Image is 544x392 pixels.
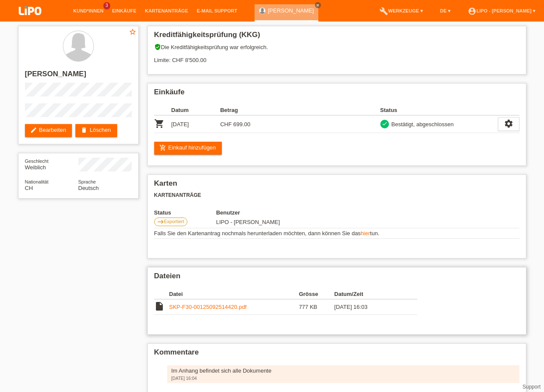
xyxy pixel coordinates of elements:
[25,159,49,164] span: Geschlecht
[169,289,299,299] th: Datei
[436,8,455,13] a: DE ▾
[154,192,519,199] h3: Kartenanträge
[389,120,454,129] div: Bestätigt, abgeschlossen
[78,185,99,191] span: Deutsch
[171,105,221,115] th: Datum
[379,7,388,16] i: build
[25,179,49,184] span: Nationalität
[78,179,96,184] span: Sprache
[9,18,52,24] a: LIPO pay
[154,228,519,239] td: Falls Sie den Kartenantrag nochmals herunterladen möchten, dann können Sie das tun.
[299,299,334,315] td: 777 KB
[334,299,405,315] td: [DATE] 16:03
[299,289,334,299] th: Grösse
[154,272,519,285] h2: Dateien
[164,219,184,224] span: Exportiert
[216,219,280,225] span: 25.09.2025
[171,115,221,133] td: [DATE]
[25,185,33,191] span: Schweiz
[154,44,161,50] i: verified_user
[316,3,320,7] i: close
[220,115,269,133] td: CHF 699.00
[382,121,388,127] i: check
[154,118,165,129] i: POSP00027984
[268,7,314,14] a: [PERSON_NAME]
[69,8,108,13] a: Kund*innen
[25,158,78,171] div: Weiblich
[154,44,519,70] div: Die Kreditfähigkeitsprüfung war erfolgreich. Limite: CHF 8'500.00
[81,127,87,134] i: delete
[522,384,541,390] a: Support
[171,376,515,381] div: [DATE] 16:04
[157,218,164,225] i: east
[375,8,427,13] a: buildWerkzeuge ▾
[154,301,165,311] i: insert_drive_file
[361,230,370,236] a: hier
[154,179,519,192] h2: Karten
[30,127,37,134] i: edit
[154,142,222,155] a: add_shopping_cartEinkauf hinzufügen
[25,124,72,137] a: editBearbeiten
[380,105,498,115] th: Status
[216,209,362,216] th: Benutzer
[141,8,193,13] a: Kartenanträge
[129,28,137,37] a: star_border
[315,2,321,8] a: close
[169,304,247,310] a: SKP-F30-00125092514420.pdf
[463,8,540,13] a: account_circleLIPO - [PERSON_NAME] ▾
[171,367,515,374] div: Im Anhang befindet sich alle Dokumente
[159,144,166,151] i: add_shopping_cart
[103,2,110,9] span: 3
[129,28,137,36] i: star_border
[154,209,216,216] th: Status
[504,119,513,128] i: settings
[334,289,405,299] th: Datum/Zeit
[154,31,519,44] h2: Kreditfähigkeitsprüfung (KKG)
[25,70,132,83] h2: [PERSON_NAME]
[154,88,519,101] h2: Einkäufe
[193,8,242,13] a: E-Mail Support
[75,124,117,137] a: deleteLöschen
[468,7,476,16] i: account_circle
[154,348,519,361] h2: Kommentare
[108,8,140,13] a: Einkäufe
[220,105,269,115] th: Betrag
